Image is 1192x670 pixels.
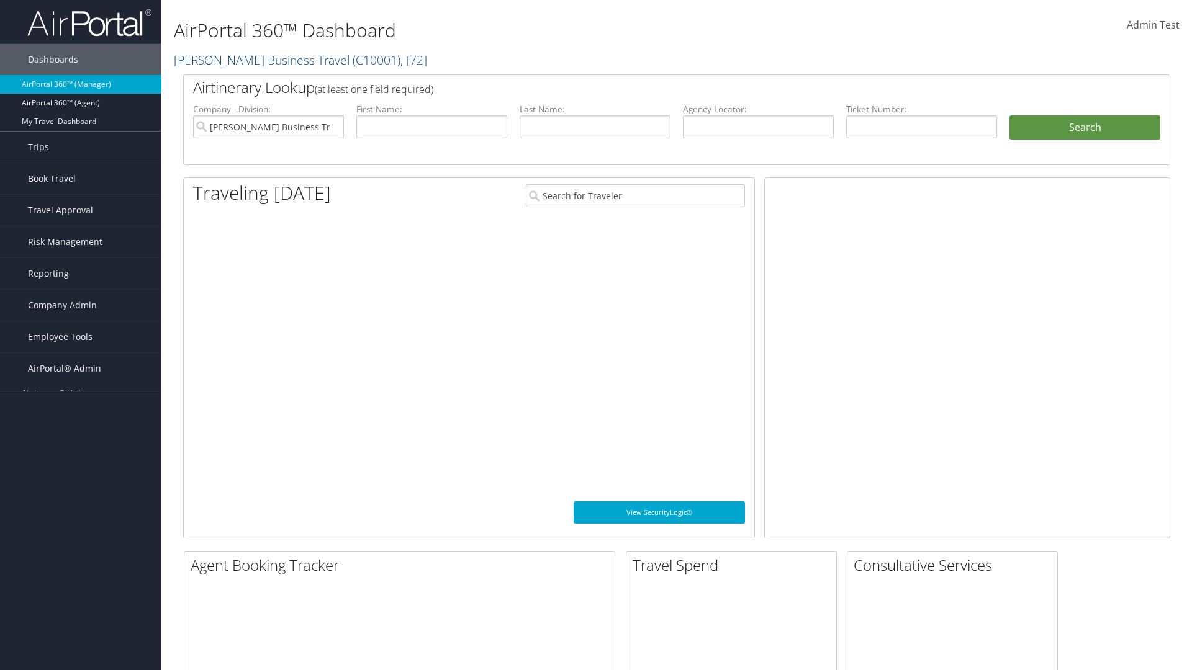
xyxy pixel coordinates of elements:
[574,501,745,524] a: View SecurityLogic®
[193,180,331,206] h1: Traveling [DATE]
[400,51,427,68] span: , [ 72 ]
[28,163,76,194] span: Book Travel
[520,103,670,115] label: Last Name:
[28,132,49,163] span: Trips
[191,555,615,576] h2: Agent Booking Tracker
[683,103,834,115] label: Agency Locator:
[526,184,745,207] input: Search for Traveler
[193,103,344,115] label: Company - Division:
[854,555,1057,576] h2: Consultative Services
[193,77,1078,98] h2: Airtinerary Lookup
[174,51,427,68] a: [PERSON_NAME] Business Travel
[315,83,433,96] span: (at least one field required)
[27,8,151,37] img: airportal-logo.png
[28,353,101,384] span: AirPortal® Admin
[28,226,102,257] span: Risk Management
[28,290,97,321] span: Company Admin
[633,555,836,576] h2: Travel Spend
[1009,115,1160,140] button: Search
[28,258,69,289] span: Reporting
[1127,6,1180,45] a: Admin Test
[28,321,93,352] span: Employee Tools
[356,103,507,115] label: First Name:
[174,17,844,43] h1: AirPortal 360™ Dashboard
[353,51,400,68] span: ( C10001 )
[28,195,93,226] span: Travel Approval
[28,44,78,75] span: Dashboards
[1127,18,1180,32] span: Admin Test
[846,103,997,115] label: Ticket Number:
